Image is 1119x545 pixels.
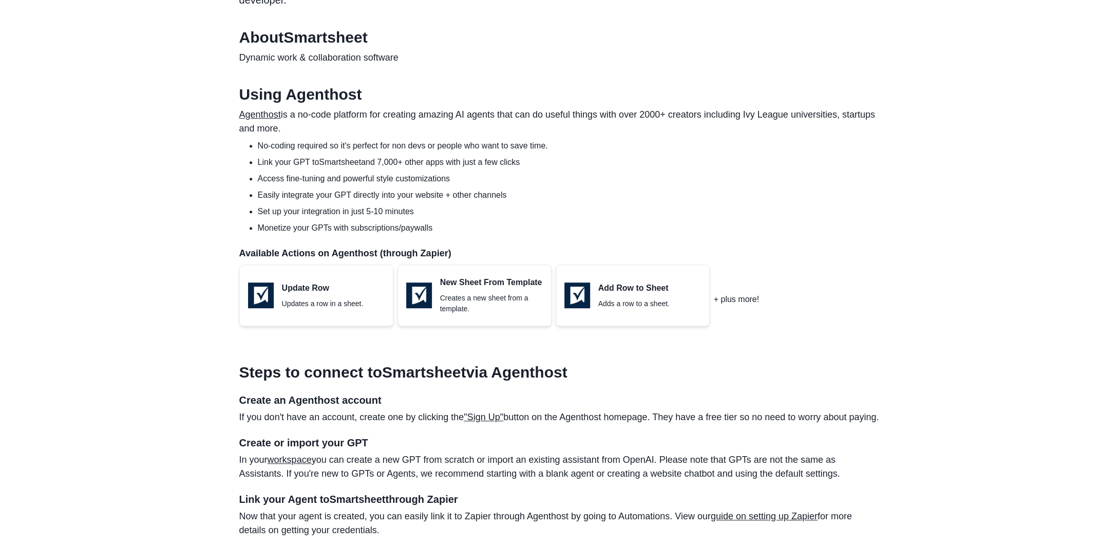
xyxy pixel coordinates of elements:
[239,108,880,136] p: is a no-code platform for creating amazing AI agents that can do useful things with over 2000+ cr...
[239,51,880,65] p: Dynamic work & collaboration software
[258,189,880,201] li: Easily integrate your GPT directly into your website + other channels
[282,282,364,294] p: Update Row
[239,493,880,505] h4: Link your Agent to Smartsheet through Zapier
[598,282,670,294] p: Add Row to Sheet
[258,156,880,168] li: Link your GPT to Smartsheet and 7,000+ other apps with just a few clicks
[239,109,281,120] a: Agenthost
[258,222,880,234] li: Monetize your GPTs with subscriptions/paywalls
[248,283,274,308] img: Smartsheet logo
[564,283,590,308] img: Smartsheet logo
[598,298,670,309] p: Adds a row to a sheet.
[406,283,432,308] img: Smartsheet logo
[239,394,880,406] h4: Create an Agenthost account
[258,205,880,218] li: Set up your integration in just 5-10 minutes
[714,293,759,306] p: + plus more!
[258,173,880,185] li: Access fine-tuning and powerful style customizations
[239,510,880,537] p: Now that your agent is created, you can easily link it to Zapier through Agenthost by going to Au...
[268,455,312,465] a: workspace
[239,453,880,481] p: In your you can create a new GPT from scratch or import an existing assistant from OpenAI. Please...
[711,511,818,521] a: guide on setting up Zapier
[282,298,364,309] p: Updates a row in a sheet.
[464,412,503,422] a: "Sign Up"
[239,363,880,382] h3: Steps to connect to Smartsheet via Agenthost
[440,293,543,314] p: Creates a new sheet from a template.
[239,410,880,424] p: If you don't have an account, create one by clicking the button on the Agenthost homepage. They h...
[239,247,880,260] p: Available Actions on Agenthost (through Zapier)
[239,85,880,104] h2: Using Agenthost
[440,276,543,289] p: New Sheet From Template
[239,437,880,449] h4: Create or import your GPT
[258,140,880,152] li: No-coding required so it's perfect for non devs or people who want to save time.
[239,28,880,47] h2: About Smartsheet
